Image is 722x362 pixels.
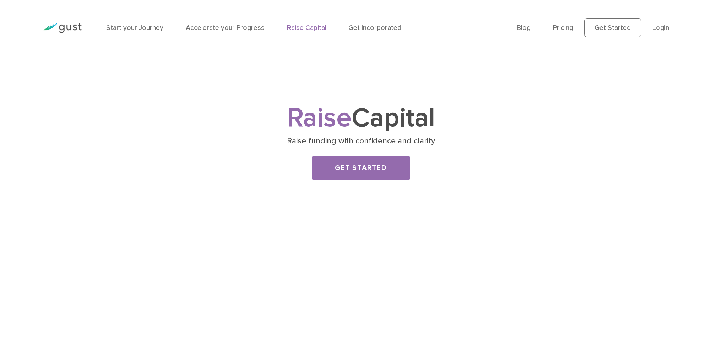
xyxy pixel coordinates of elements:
[106,23,163,32] a: Start your Journey
[287,102,352,134] span: Raise
[517,23,531,32] a: Blog
[348,23,401,32] a: Get Incorporated
[287,23,326,32] a: Raise Capital
[553,23,573,32] a: Pricing
[42,23,82,33] img: Gust Logo
[312,156,410,180] a: Get Started
[186,23,265,32] a: Accelerate your Progress
[652,23,669,32] a: Login
[209,106,512,130] h1: Capital
[212,135,510,146] p: Raise funding with confidence and clarity
[584,18,641,37] a: Get Started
